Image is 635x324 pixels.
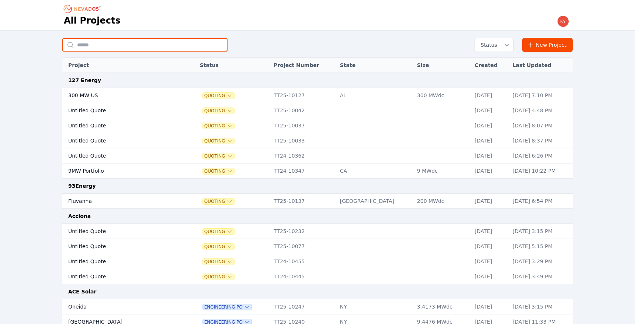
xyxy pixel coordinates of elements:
[471,269,509,284] td: [DATE]
[62,148,573,163] tr: Untitled QuoteQuotingTT24-10362[DATE][DATE] 6:26 PM
[62,179,573,194] td: 93Energy
[270,58,336,73] th: Project Number
[471,163,509,179] td: [DATE]
[509,163,573,179] td: [DATE] 10:22 PM
[471,239,509,254] td: [DATE]
[62,133,178,148] td: Untitled Quote
[62,284,573,299] td: ACE Solar
[203,108,234,114] button: Quoting
[62,269,573,284] tr: Untitled QuoteQuotingTT24-10445[DATE][DATE] 3:49 PM
[471,148,509,163] td: [DATE]
[62,118,178,133] td: Untitled Quote
[509,148,573,163] td: [DATE] 6:26 PM
[471,299,509,314] td: [DATE]
[270,194,336,209] td: TT25-10137
[413,58,471,73] th: Size
[336,163,413,179] td: CA
[471,133,509,148] td: [DATE]
[62,103,178,118] td: Untitled Quote
[336,58,413,73] th: State
[62,299,573,314] tr: OneidaEngineering POTT25-10247NY3.4173 MWdc[DATE][DATE] 3:15 PM
[509,224,573,239] td: [DATE] 3:15 PM
[203,244,234,250] button: Quoting
[509,254,573,269] td: [DATE] 3:29 PM
[203,138,234,144] button: Quoting
[270,269,336,284] td: TT24-10445
[62,194,573,209] tr: FluvannaQuotingTT25-10137[GEOGRAPHIC_DATA]200 MWdc[DATE][DATE] 6:54 PM
[62,269,178,284] td: Untitled Quote
[336,299,413,314] td: NY
[557,15,569,27] img: kyle.macdougall@nevados.solar
[413,88,471,103] td: 300 MWdc
[522,38,573,52] a: New Project
[62,118,573,133] tr: Untitled QuoteQuotingTT25-10037[DATE][DATE] 8:07 PM
[471,254,509,269] td: [DATE]
[203,123,234,129] button: Quoting
[62,163,178,179] td: 9MW Portfolio
[62,73,573,88] td: 127 Energy
[471,103,509,118] td: [DATE]
[270,299,336,314] td: TT25-10247
[270,133,336,148] td: TT25-10033
[62,163,573,179] tr: 9MW PortfolioQuotingTT24-10347CA9 MWdc[DATE][DATE] 10:22 PM
[509,103,573,118] td: [DATE] 4:48 PM
[270,163,336,179] td: TT24-10347
[203,153,234,159] button: Quoting
[64,3,103,15] nav: Breadcrumb
[203,259,234,265] button: Quoting
[509,299,573,314] td: [DATE] 3:15 PM
[62,224,178,239] td: Untitled Quote
[509,88,573,103] td: [DATE] 7:10 PM
[471,194,509,209] td: [DATE]
[203,274,234,280] button: Quoting
[413,194,471,209] td: 200 MWdc
[62,103,573,118] tr: Untitled QuoteQuotingTT25-10042[DATE][DATE] 4:48 PM
[471,88,509,103] td: [DATE]
[62,254,573,269] tr: Untitled QuoteQuotingTT24-10455[DATE][DATE] 3:29 PM
[203,168,234,174] button: Quoting
[270,254,336,269] td: TT24-10455
[270,118,336,133] td: TT25-10037
[471,58,509,73] th: Created
[509,58,573,73] th: Last Updated
[336,88,413,103] td: AL
[62,209,573,224] td: Acciona
[509,239,573,254] td: [DATE] 5:15 PM
[62,148,178,163] td: Untitled Quote
[475,38,513,52] button: Status
[62,299,178,314] td: Oneida
[413,299,471,314] td: 3.4173 MWdc
[270,224,336,239] td: TT25-10232
[509,194,573,209] td: [DATE] 6:54 PM
[62,254,178,269] td: Untitled Quote
[471,118,509,133] td: [DATE]
[62,88,573,103] tr: 300 MW USQuotingTT25-10127AL300 MWdc[DATE][DATE] 7:10 PM
[509,269,573,284] td: [DATE] 3:49 PM
[203,93,234,99] button: Quoting
[62,239,573,254] tr: Untitled QuoteQuotingTT25-10077[DATE][DATE] 5:15 PM
[203,229,234,235] button: Quoting
[64,15,121,27] h1: All Projects
[270,88,336,103] td: TT25-10127
[62,224,573,239] tr: Untitled QuoteQuotingTT25-10232[DATE][DATE] 3:15 PM
[203,198,234,204] button: Quoting
[203,304,251,310] button: Engineering PO
[62,194,178,209] td: Fluvanna
[413,163,471,179] td: 9 MWdc
[471,224,509,239] td: [DATE]
[196,58,270,73] th: Status
[270,148,336,163] td: TT24-10362
[509,133,573,148] td: [DATE] 8:37 PM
